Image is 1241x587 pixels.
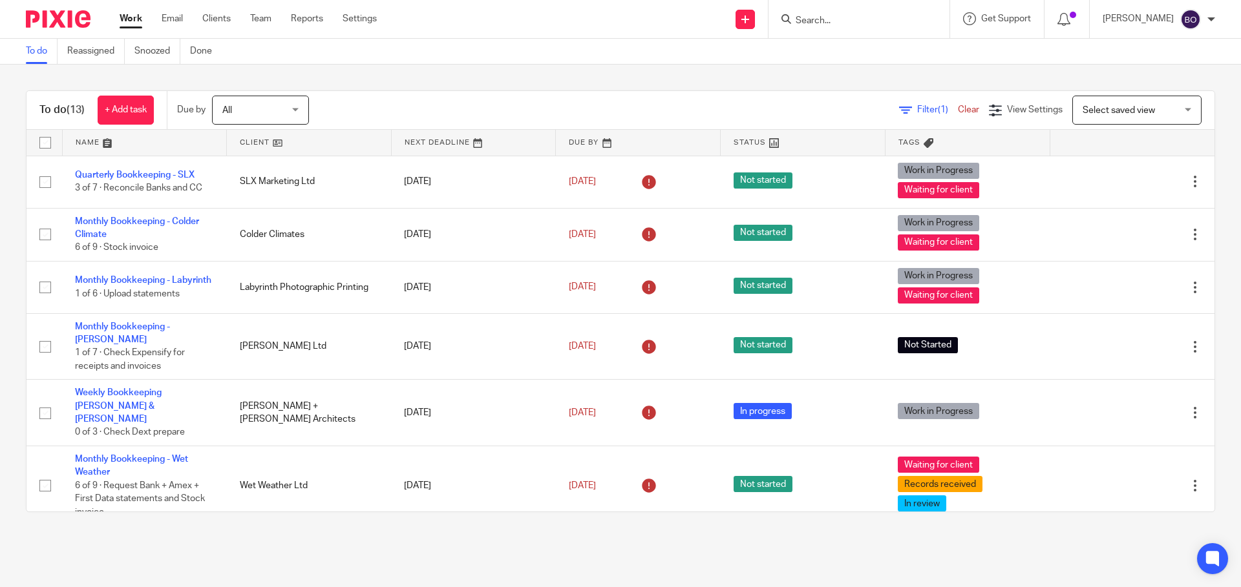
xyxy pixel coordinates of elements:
td: SLX Marketing Ltd [227,156,392,208]
span: Not started [734,476,792,492]
a: + Add task [98,96,154,125]
span: Not started [734,225,792,241]
span: Work in Progress [898,215,979,231]
img: svg%3E [1180,9,1201,30]
a: Reassigned [67,39,125,64]
span: [DATE] [569,283,596,292]
span: Get Support [981,14,1031,23]
span: [DATE] [569,177,596,186]
span: 0 of 3 · Check Dext prepare [75,428,185,437]
span: In review [898,495,946,511]
td: [PERSON_NAME] + [PERSON_NAME] Architects [227,380,392,446]
span: [DATE] [569,408,596,417]
p: [PERSON_NAME] [1103,12,1174,25]
span: Waiting for client [898,234,979,251]
td: [DATE] [391,446,556,526]
a: Monthly Bookkeeping - [PERSON_NAME] [75,322,170,344]
input: Search [794,15,911,27]
span: Not started [734,337,792,353]
span: Not Started [898,337,958,353]
span: [DATE] [569,342,596,351]
span: 6 of 9 · Stock invoice [75,243,158,252]
span: (1) [938,105,948,114]
a: Monthly Bookkeeping - Wet Weather [75,455,188,477]
span: [DATE] [569,481,596,490]
span: All [222,106,232,115]
span: Waiting for client [898,457,979,473]
span: Waiting for client [898,182,979,198]
span: Tags [898,139,920,146]
h1: To do [39,103,85,117]
td: Colder Climates [227,208,392,261]
span: 6 of 9 · Request Bank + Amex + First Data statements and Stock invoice [75,481,205,517]
span: Records received [898,476,982,492]
a: Team [250,12,271,25]
td: [DATE] [391,156,556,208]
span: Not started [734,172,792,189]
a: Reports [291,12,323,25]
td: Labyrinth Photographic Printing [227,261,392,313]
a: Done [190,39,222,64]
span: Waiting for client [898,287,979,304]
a: Monthly Bookkeeping - Labyrinth [75,276,211,285]
td: [DATE] [391,313,556,380]
span: Not started [734,278,792,294]
a: Weekly Bookkeeping [PERSON_NAME] & [PERSON_NAME] [75,388,162,424]
span: Select saved view [1083,106,1155,115]
td: [DATE] [391,261,556,313]
span: [DATE] [569,230,596,239]
span: (13) [67,105,85,115]
td: Wet Weather Ltd [227,446,392,526]
td: [PERSON_NAME] Ltd [227,313,392,380]
a: Work [120,12,142,25]
td: [DATE] [391,208,556,261]
span: Work in Progress [898,163,979,179]
span: View Settings [1007,105,1063,114]
span: 3 of 7 · Reconcile Banks and CC [75,184,202,193]
p: Due by [177,103,206,116]
a: Clear [958,105,979,114]
a: Email [162,12,183,25]
span: 1 of 7 · Check Expensify for receipts and invoices [75,349,185,371]
a: To do [26,39,58,64]
a: Snoozed [134,39,180,64]
a: Clients [202,12,231,25]
img: Pixie [26,10,90,28]
a: Settings [343,12,377,25]
span: Work in Progress [898,403,979,419]
span: 1 of 6 · Upload statements [75,289,180,298]
a: Quarterly Bookkeeping - SLX [75,170,195,180]
span: Filter [917,105,958,114]
td: [DATE] [391,380,556,446]
span: Work in Progress [898,268,979,284]
a: Monthly Bookkeeping - Colder Climate [75,217,199,239]
span: In progress [734,403,792,419]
